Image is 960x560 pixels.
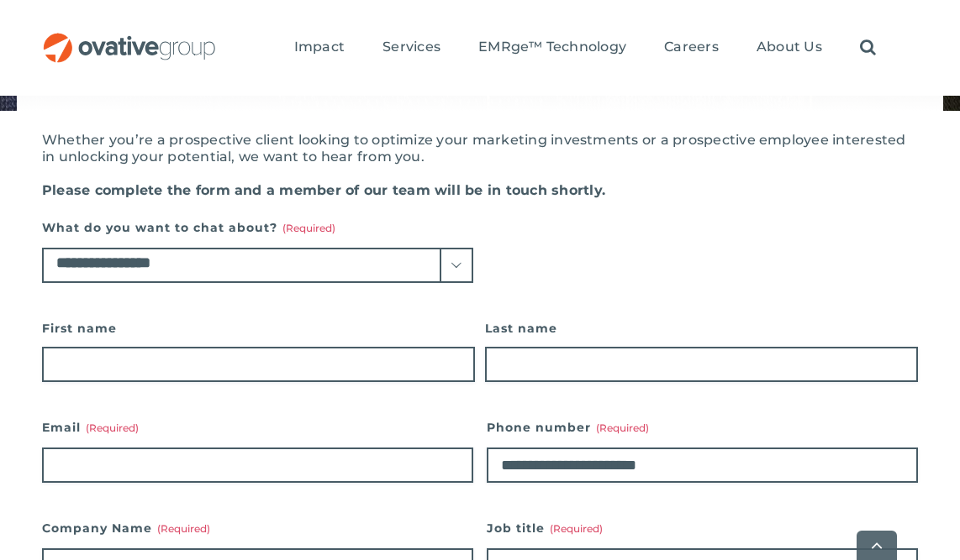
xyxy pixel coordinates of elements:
[42,182,605,198] strong: Please complete the form and a member of our team will be in touch shortly.
[294,39,345,57] a: Impact
[550,522,603,535] span: (Required)
[294,39,345,55] span: Impact
[487,516,918,540] label: Job title
[860,39,876,57] a: Search
[42,216,473,239] label: What do you want to chat about?
[382,39,440,55] span: Services
[382,39,440,57] a: Services
[42,132,918,165] p: Whether you’re a prospective client looking to optimize your marketing investments or a prospecti...
[664,39,719,55] span: Careers
[42,31,217,47] a: OG_Full_horizontal_RGB
[478,39,626,55] span: EMRge™ Technology
[42,416,473,439] label: Email
[42,516,473,540] label: Company Name
[478,39,626,57] a: EMRge™ Technology
[485,317,918,340] label: Last name
[86,421,139,434] span: (Required)
[596,421,649,434] span: (Required)
[757,39,822,57] a: About Us
[157,522,210,535] span: (Required)
[757,39,822,55] span: About Us
[664,39,719,57] a: Careers
[294,21,876,75] nav: Menu
[42,317,475,340] label: First name
[282,222,335,234] span: (Required)
[487,416,918,439] label: Phone number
